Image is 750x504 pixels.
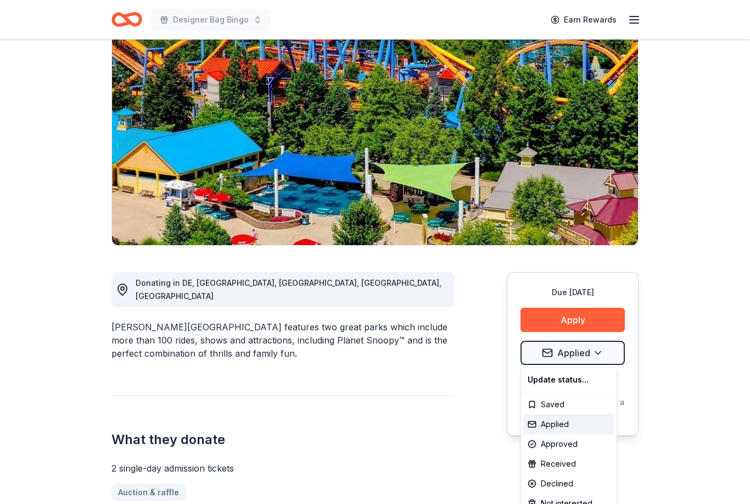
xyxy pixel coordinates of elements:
[523,474,614,494] div: Declined
[523,370,614,390] div: Update status...
[523,414,614,434] div: Applied
[523,434,614,454] div: Approved
[523,454,614,474] div: Received
[523,395,614,414] div: Saved
[173,13,249,26] span: Designer Bag Bingo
